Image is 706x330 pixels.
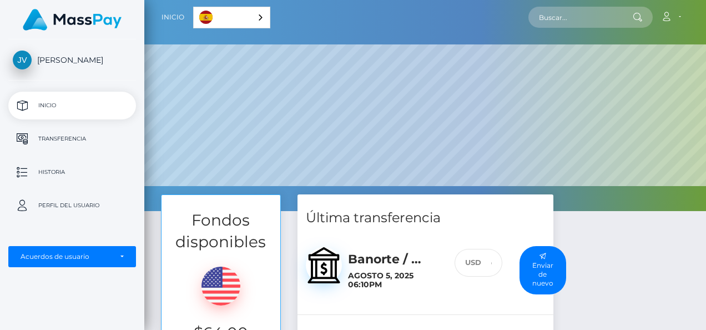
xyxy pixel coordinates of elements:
[348,271,438,290] h6: Agosto 5, 2025 06:10PM
[8,55,136,65] span: [PERSON_NAME]
[306,247,342,283] img: bank.svg
[528,7,633,28] input: Buscar...
[455,249,481,277] div: USD
[8,158,136,186] a: Historia
[193,7,270,28] div: Language
[162,6,184,29] a: Inicio
[13,164,132,181] p: Historia
[201,267,240,306] img: USD.png
[520,246,566,294] button: Enviar de nuevo
[8,92,136,119] a: Inicio
[13,197,132,214] p: Perfil del usuario
[8,246,136,267] button: Acuerdos de usuario
[193,7,270,28] aside: Language selected: Español
[481,249,502,277] input: 64.00
[23,9,122,31] img: MassPay
[194,7,270,28] a: Español
[8,125,136,153] a: Transferencia
[348,251,438,268] h5: Banorte / MXN
[13,97,132,114] p: Inicio
[13,131,132,147] p: Transferencia
[8,192,136,219] a: Perfil del usuario
[306,208,545,228] h4: Última transferencia
[162,209,280,253] h3: Fondos disponibles
[21,252,112,261] div: Acuerdos de usuario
